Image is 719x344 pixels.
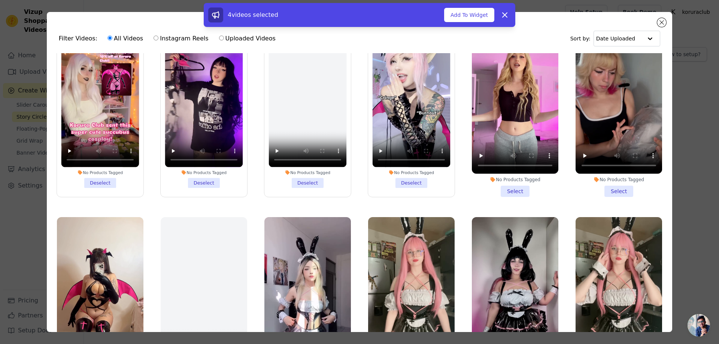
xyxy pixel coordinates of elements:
div: No Products Tagged [165,170,243,175]
label: All Videos [107,34,143,43]
div: Filter Videos: [59,30,280,47]
label: Instagram Reels [153,34,209,43]
div: No Products Tagged [61,170,139,175]
div: No Products Tagged [269,170,346,175]
span: 4 videos selected [228,11,278,18]
button: Add To Widget [444,8,494,22]
div: No Products Tagged [373,170,450,175]
div: No Products Tagged [576,177,662,183]
div: Sort by: [570,31,661,46]
div: No Products Tagged [472,177,558,183]
a: 开放式聊天 [688,314,710,337]
label: Uploaded Videos [219,34,276,43]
